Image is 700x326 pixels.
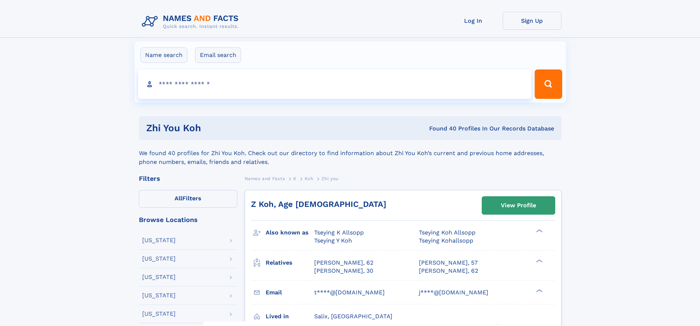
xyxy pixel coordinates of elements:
[139,12,245,32] img: Logo Names and Facts
[142,293,176,298] div: [US_STATE]
[139,175,237,182] div: Filters
[175,195,182,202] span: All
[266,226,314,239] h3: Also known as
[419,259,478,267] a: [PERSON_NAME], 57
[142,237,176,243] div: [US_STATE]
[419,229,475,236] span: Tseying Koh Allsopp
[266,286,314,299] h3: Email
[419,267,478,275] a: [PERSON_NAME], 62
[315,125,554,133] div: Found 40 Profiles In Our Records Database
[322,176,338,181] span: Zhi you
[293,174,297,183] a: K
[534,258,543,263] div: ❯
[293,176,297,181] span: K
[305,176,313,181] span: Koh
[534,229,543,233] div: ❯
[314,313,392,320] span: Salix, [GEOGRAPHIC_DATA]
[146,123,315,133] h1: Zhi You Koh
[305,174,313,183] a: Koh
[138,69,532,99] input: search input
[142,311,176,317] div: [US_STATE]
[314,259,373,267] a: [PERSON_NAME], 62
[195,47,241,63] label: Email search
[534,288,543,293] div: ❯
[266,310,314,323] h3: Lived in
[140,47,187,63] label: Name search
[535,69,562,99] button: Search Button
[314,229,364,236] span: Tseying K Allsopp
[142,274,176,280] div: [US_STATE]
[314,267,373,275] a: [PERSON_NAME], 30
[444,12,503,30] a: Log In
[139,190,237,208] label: Filters
[142,256,176,262] div: [US_STATE]
[482,197,555,214] a: View Profile
[245,174,285,183] a: Names and Facts
[139,140,561,166] div: We found 40 profiles for Zhi You Koh. Check out our directory to find information about Zhi You K...
[314,237,352,244] span: Tseying Y Koh
[139,216,237,223] div: Browse Locations
[501,197,536,214] div: View Profile
[419,237,473,244] span: Tseying Kohallsopp
[251,200,386,209] a: Z Koh, Age [DEMOGRAPHIC_DATA]
[266,257,314,269] h3: Relatives
[503,12,561,30] a: Sign Up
